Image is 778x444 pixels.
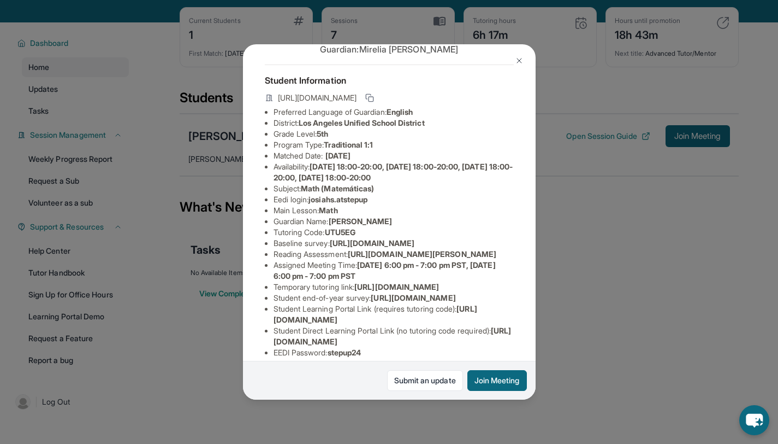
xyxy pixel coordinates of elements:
[371,293,455,302] span: [URL][DOMAIN_NAME]
[274,194,514,205] li: Eedi login :
[274,227,514,238] li: Tutoring Code :
[324,140,373,149] span: Traditional 1:1
[274,216,514,227] li: Guardian Name :
[308,195,367,204] span: josiahs.atstepup
[325,227,355,237] span: UTU5EG
[348,249,496,259] span: [URL][DOMAIN_NAME][PERSON_NAME]
[301,184,374,193] span: Math (Matemáticas)
[274,107,514,118] li: Preferred Language of Guardian:
[274,249,514,260] li: Reading Assessment :
[274,260,514,282] li: Assigned Meeting Time :
[274,150,514,161] li: Matched Date:
[274,161,514,183] li: Availability:
[354,282,439,291] span: [URL][DOMAIN_NAME]
[274,303,514,325] li: Student Learning Portal Link (requires tutoring code) :
[265,43,514,56] p: Guardian: Mirelia [PERSON_NAME]
[274,162,513,182] span: [DATE] 18:00-20:00, [DATE] 18:00-20:00, [DATE] 18:00-20:00, [DATE] 18:00-20:00
[274,238,514,249] li: Baseline survey :
[330,238,414,248] span: [URL][DOMAIN_NAME]
[329,217,393,226] span: [PERSON_NAME]
[317,129,328,138] span: 5th
[274,118,514,128] li: District:
[274,293,514,303] li: Student end-of-year survey :
[387,107,413,116] span: English
[328,348,361,357] span: stepup24
[274,260,496,281] span: [DATE] 6:00 pm - 7:00 pm PST, [DATE] 6:00 pm - 7:00 pm PST
[274,282,514,293] li: Temporary tutoring link :
[274,205,514,216] li: Main Lesson :
[515,56,524,65] img: Close Icon
[387,370,463,391] a: Submit an update
[278,92,357,103] span: [URL][DOMAIN_NAME]
[467,370,527,391] button: Join Meeting
[265,74,514,87] h4: Student Information
[363,91,376,104] button: Copy link
[325,151,351,160] span: [DATE]
[299,118,424,127] span: Los Angeles Unified School District
[274,128,514,139] li: Grade Level:
[274,325,514,347] li: Student Direct Learning Portal Link (no tutoring code required) :
[319,206,337,215] span: Math
[274,347,514,358] li: EEDI Password :
[274,183,514,194] li: Subject :
[274,139,514,150] li: Program Type:
[739,405,769,435] button: chat-button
